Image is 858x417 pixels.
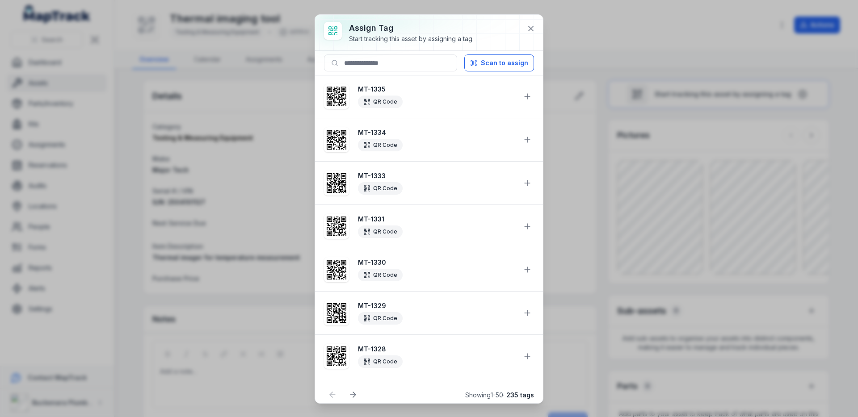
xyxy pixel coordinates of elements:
[465,391,534,399] span: Showing 1 - 50 ·
[358,312,403,325] div: QR Code
[358,182,403,195] div: QR Code
[358,215,515,224] strong: MT-1331
[358,355,403,368] div: QR Code
[358,301,515,310] strong: MT-1329
[464,54,534,71] button: Scan to assign
[358,85,515,94] strong: MT-1335
[358,225,403,238] div: QR Code
[349,34,474,43] div: Start tracking this asset by assigning a tag.
[358,171,515,180] strong: MT-1333
[358,139,403,151] div: QR Code
[349,22,474,34] h3: Assign tag
[358,258,515,267] strong: MT-1330
[358,128,515,137] strong: MT-1334
[358,96,403,108] div: QR Code
[358,269,403,281] div: QR Code
[506,391,534,399] strong: 235 tags
[358,345,515,354] strong: MT-1328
